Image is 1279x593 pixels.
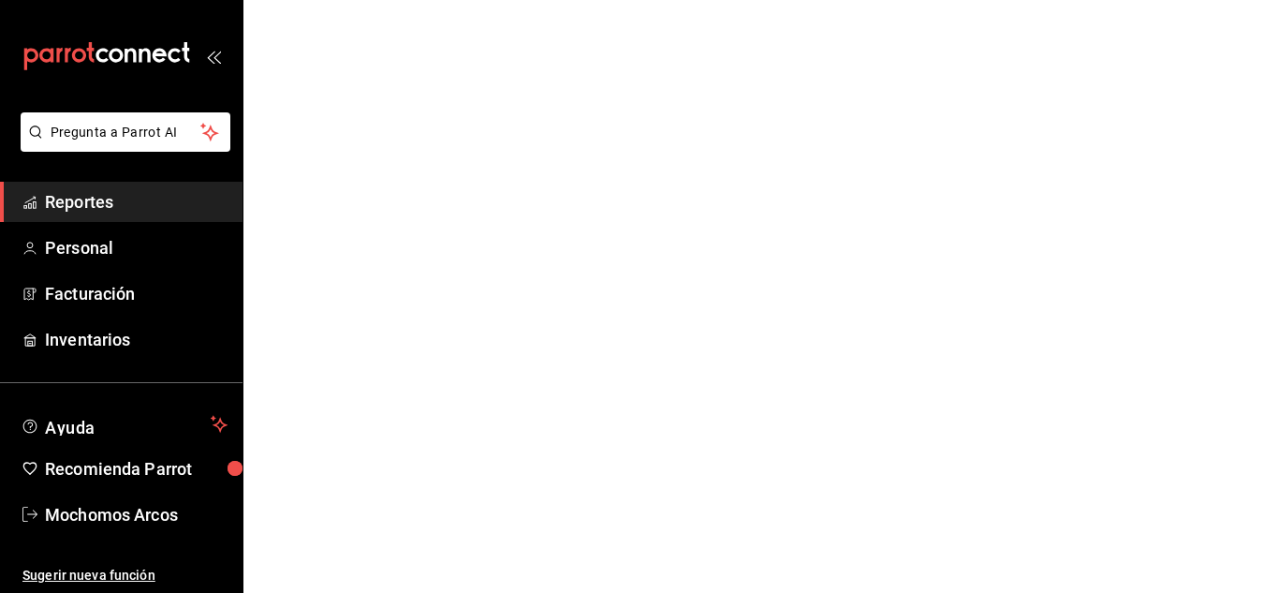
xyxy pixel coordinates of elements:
[45,413,203,436] span: Ayuda
[45,502,228,527] span: Mochomos Arcos
[45,327,228,352] span: Inventarios
[45,456,228,482] span: Recomienda Parrot
[45,281,228,306] span: Facturación
[206,49,221,64] button: open_drawer_menu
[45,235,228,260] span: Personal
[22,566,228,586] span: Sugerir nueva función
[51,123,201,142] span: Pregunta a Parrot AI
[45,189,228,215] span: Reportes
[13,136,230,156] a: Pregunta a Parrot AI
[21,112,230,152] button: Pregunta a Parrot AI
